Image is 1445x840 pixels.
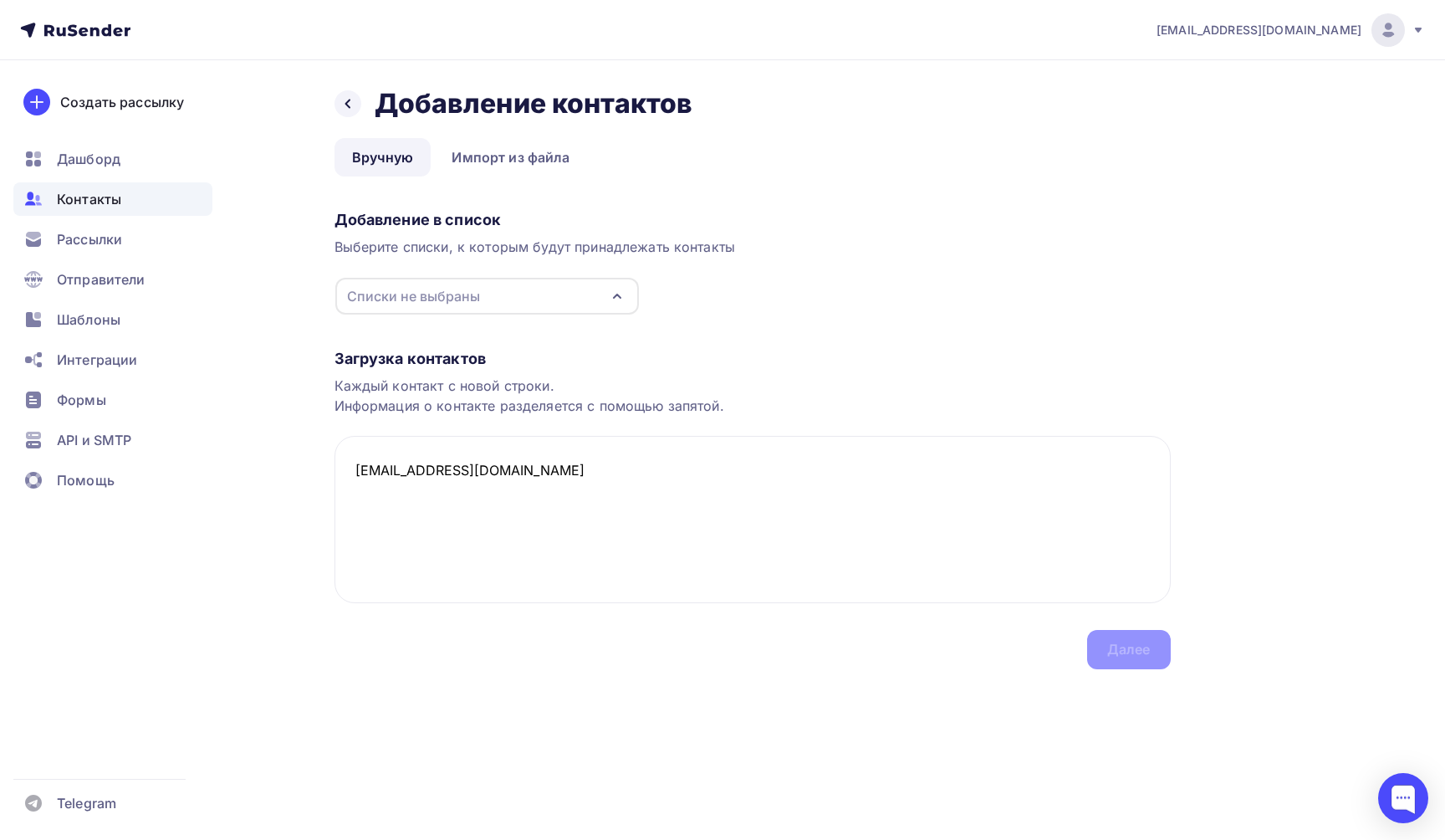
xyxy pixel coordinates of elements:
span: API и SMTP [57,430,131,450]
a: Контакты [13,182,212,216]
a: Шаблоны [13,303,212,336]
a: Импорт из файла [434,138,587,177]
span: Шаблоны [57,310,120,330]
span: Контакты [57,189,121,209]
span: Telegram [57,793,116,813]
a: Отправители [13,263,212,296]
div: Загрузка контактов [334,349,1171,369]
button: Списки не выбраны [334,277,640,315]
div: Каждый контакт с новой строки. Информация о контакте разделяется с помощью запятой. [334,376,1171,416]
span: Формы [57,390,106,410]
a: Дашборд [13,142,212,176]
span: Рассылки [57,229,122,249]
div: Выберите списки, к которым будут принадлежать контакты [334,237,1171,257]
span: Дашборд [57,149,120,169]
a: Формы [13,383,212,417]
span: [EMAIL_ADDRESS][DOMAIN_NAME] [1157,22,1361,38]
div: Добавление в список [334,210,1171,230]
div: Создать рассылку [60,92,184,112]
a: [EMAIL_ADDRESS][DOMAIN_NAME] [1157,13,1425,47]
span: Отправители [57,269,146,289]
span: Помощь [57,470,115,490]
a: Вручную [334,138,431,177]
div: Списки не выбраны [347,286,480,306]
a: Рассылки [13,223,212,256]
h2: Добавление контактов [375,87,693,120]
span: Интеграции [57,350,137,370]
